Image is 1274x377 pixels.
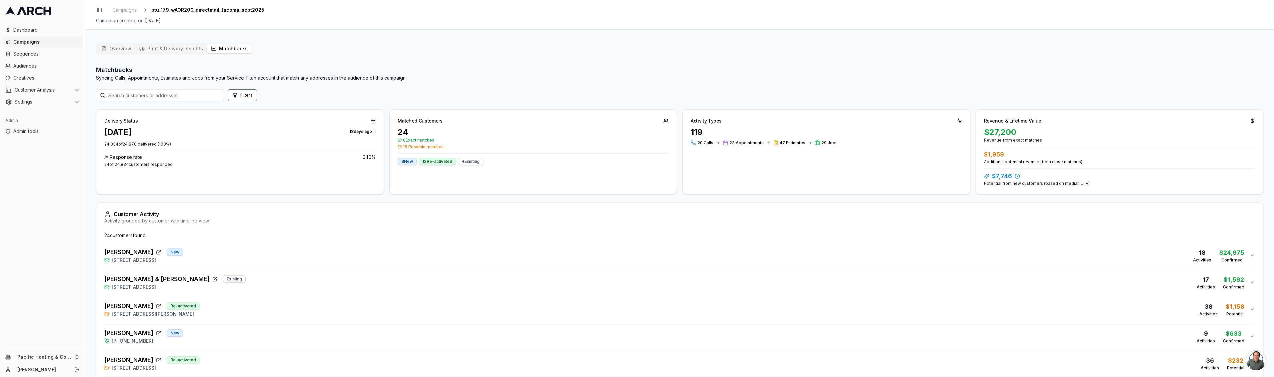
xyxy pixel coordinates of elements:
[104,247,153,257] span: [PERSON_NAME]
[104,127,132,138] div: [DATE]
[3,37,82,47] a: Campaigns
[1197,275,1215,284] div: 17
[3,115,82,126] div: Admin
[97,44,135,53] button: Overview
[1219,248,1244,257] div: $24,975
[96,17,1263,24] div: Campaign created on [DATE]
[1197,338,1215,344] div: Activities
[207,44,252,53] button: Matchbacks
[984,118,1042,124] div: Revenue & Lifetime Value
[112,257,156,263] span: [STREET_ADDRESS]
[104,162,376,167] div: 24 of 24,834 customers responded
[3,85,82,95] button: Customer Analysis
[419,158,456,165] div: 12 Re-activated
[458,158,483,165] div: 4 Existing
[984,172,1255,181] div: $7,746
[96,75,407,81] p: Syncing Calls, Appointments, Estimates and Jobs from your Service Titan account that match any ad...
[104,217,1255,224] div: Activity grouped by customer with timeline view
[167,248,183,256] div: New
[346,127,376,135] button: 18days ago
[13,51,80,57] span: Sequences
[1223,275,1244,284] div: $1,592
[1197,284,1215,290] div: Activities
[1199,311,1218,317] div: Activities
[135,44,207,53] button: Print & Delivery Insights
[1201,356,1219,365] div: 36
[398,118,443,124] div: Matched Customers
[223,275,246,283] div: Existing
[1223,284,1244,290] div: Confirmed
[1223,338,1244,344] div: Confirmed
[1193,257,1211,263] div: Activities
[167,356,200,364] div: Re-activated
[984,181,1255,186] div: Potential from new customers (based on median LTV)
[398,138,669,143] span: 8 Exact matches
[780,140,805,146] span: 47 Estimates
[1227,365,1244,371] div: Potential
[1197,329,1215,338] div: 9
[1223,329,1244,338] div: $633
[3,73,82,83] a: Creatives
[984,138,1255,143] div: Revenue from exact matches
[104,296,1255,323] button: [PERSON_NAME]Re-activated[STREET_ADDRESS][PERSON_NAME]38Activities$1,158Potential
[1227,356,1244,365] div: $232
[15,99,72,105] span: Settings
[112,338,153,344] span: [PHONE_NUMBER]
[1201,365,1219,371] div: Activities
[228,89,257,101] button: Open filters
[104,232,1255,239] div: 24 customer s found
[15,87,72,93] span: Customer Analysis
[398,158,417,165] div: 8 New
[17,366,67,373] a: [PERSON_NAME]
[984,150,1255,159] div: $1,959
[1246,350,1266,370] div: Open chat
[104,211,1255,217] div: Customer Activity
[104,242,1255,269] button: [PERSON_NAME]New[STREET_ADDRESS]18Activities$24,975Confirmed
[104,350,1255,377] button: [PERSON_NAME]Re-activated[STREET_ADDRESS]36Activities$232Potential
[821,140,838,146] span: 29 Jobs
[104,323,1255,350] button: [PERSON_NAME]New[PHONE_NUMBER]9Activities$633Confirmed
[104,301,153,311] span: [PERSON_NAME]
[110,154,142,161] span: Response rate
[151,7,264,13] span: ptu_179_wAOR200_directmail_tacoma_sept2025
[697,140,713,146] span: 20 Calls
[17,354,72,360] span: Pacific Heating & Cooling
[167,302,200,310] div: Re-activated
[104,355,153,365] span: [PERSON_NAME]
[104,274,210,284] span: [PERSON_NAME] & [PERSON_NAME]
[346,128,376,135] div: 18 days ago
[13,39,80,45] span: Campaigns
[13,75,80,81] span: Creatives
[13,27,80,33] span: Dashboard
[3,126,82,137] a: Admin tools
[729,140,764,146] span: 23 Appointments
[984,159,1255,165] div: Additional potential revenue (from close matches)
[362,154,376,161] span: 0.10 %
[112,311,194,317] span: [STREET_ADDRESS][PERSON_NAME]
[1199,302,1218,311] div: 38
[13,63,80,69] span: Audiences
[72,365,82,374] button: Log out
[13,128,80,135] span: Admin tools
[3,49,82,59] a: Sequences
[1226,302,1244,311] div: $1,158
[1193,248,1211,257] div: 18
[104,269,1255,296] button: [PERSON_NAME] & [PERSON_NAME]Existing[STREET_ADDRESS]17Activities$1,592Confirmed
[984,127,1255,138] div: $27,200
[398,144,669,150] span: 16 Possible matches
[104,118,138,124] div: Delivery Status
[3,61,82,71] a: Audiences
[691,127,962,138] div: 119
[167,329,183,337] div: New
[691,118,722,124] div: Activity Types
[112,284,156,290] span: [STREET_ADDRESS]
[1219,257,1244,263] div: Confirmed
[110,5,139,15] a: Campaigns
[110,5,264,15] nav: breadcrumb
[112,365,156,371] span: [STREET_ADDRESS]
[96,89,224,101] input: Search customers or addresses...
[3,352,82,362] button: Pacific Heating & Cooling
[96,65,407,75] h2: Matchbacks
[112,7,137,13] span: Campaigns
[3,97,82,107] button: Settings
